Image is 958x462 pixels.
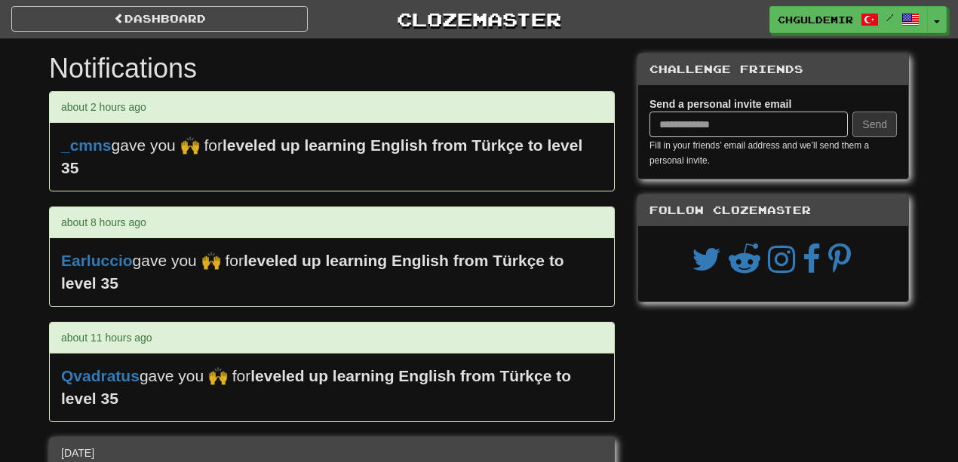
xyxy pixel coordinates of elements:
div: about 8 hours ago [50,207,614,238]
h1: Notifications [49,54,615,84]
button: Send [852,112,897,137]
strong: leveled up learning English from Türkçe to level 35 [61,252,564,292]
div: gave you 🙌 for [50,353,614,421]
div: gave you 🙌 for [50,123,614,191]
div: Follow Clozemaster [638,195,908,226]
a: Qvadratus [61,367,140,384]
strong: leveled up learning English from Türkçe to level 35 [61,136,582,176]
strong: leveled up learning English from Türkçe to level 35 [61,367,571,407]
small: Fill in your friends’ email address and we’ll send them a personal invite. [649,140,869,166]
a: _cmns [61,136,112,154]
span: chguldemir [778,13,853,26]
span: / [886,12,894,23]
strong: Send a personal invite email [649,98,791,110]
div: Challenge Friends [638,54,908,85]
a: Dashboard [11,6,308,32]
div: about 2 hours ago [50,92,614,123]
a: chguldemir / [769,6,928,33]
div: about 11 hours ago [50,323,614,353]
a: Clozemaster [330,6,627,32]
div: gave you 🙌 for [50,238,614,306]
a: Earluccio [61,252,133,269]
